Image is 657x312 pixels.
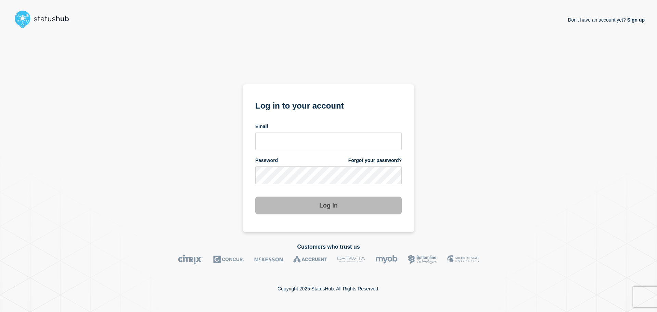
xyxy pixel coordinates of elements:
[337,254,365,264] img: DataVita logo
[447,254,479,264] img: MSU logo
[255,123,268,130] span: Email
[375,254,398,264] img: myob logo
[255,157,278,164] span: Password
[213,254,244,264] img: Concur logo
[255,133,402,150] input: email input
[348,157,402,164] a: Forgot your password?
[12,8,77,30] img: StatusHub logo
[254,254,283,264] img: McKesson logo
[408,254,437,264] img: Bottomline logo
[12,244,645,250] h2: Customers who trust us
[255,99,402,111] h1: Log in to your account
[255,197,402,214] button: Log in
[178,254,203,264] img: Citrix logo
[293,254,327,264] img: Accruent logo
[278,286,379,291] p: Copyright 2025 StatusHub. All Rights Reserved.
[568,12,645,28] p: Don't have an account yet?
[626,17,645,23] a: Sign up
[255,166,402,184] input: password input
